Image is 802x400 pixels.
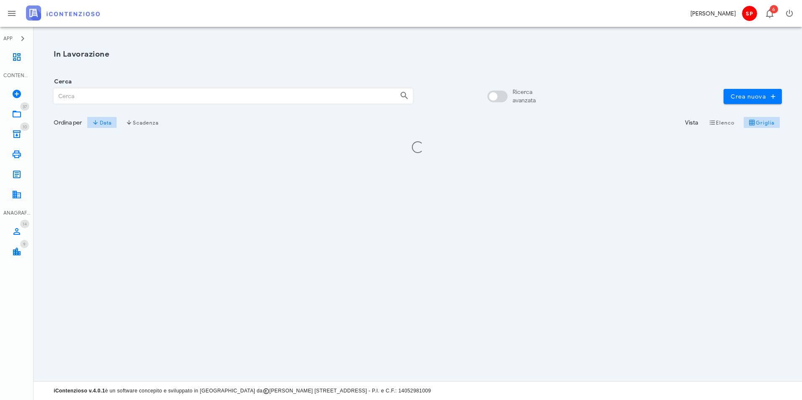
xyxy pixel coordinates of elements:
[513,88,536,105] div: Ricerca avanzata
[759,3,779,23] button: Distintivo
[742,6,757,21] span: SP
[3,72,30,79] div: CONTENZIOSO
[20,102,29,111] span: Distintivo
[23,124,27,130] span: 10
[20,122,29,131] span: Distintivo
[730,93,775,100] span: Crea nuova
[770,5,778,13] span: Distintivo
[54,89,393,103] input: Cerca
[92,119,111,126] span: Data
[3,209,30,217] div: ANAGRAFICA
[54,118,82,127] div: Ordina per
[87,117,117,128] button: Data
[23,104,27,109] span: 37
[744,117,780,128] button: Griglia
[20,240,29,248] span: Distintivo
[685,118,698,127] div: Vista
[749,119,775,126] span: Griglia
[703,117,740,128] button: Elenco
[26,5,100,21] img: logo-text-2x.png
[23,221,27,227] span: 14
[54,388,105,394] strong: iContenzioso v.4.0.1
[690,9,736,18] div: [PERSON_NAME]
[724,89,782,104] button: Crea nuova
[54,49,782,60] h1: In Lavorazione
[709,119,735,126] span: Elenco
[120,117,164,128] button: Scadenza
[52,78,72,86] label: Cerca
[23,242,26,247] span: 9
[739,3,759,23] button: SP
[20,220,29,228] span: Distintivo
[126,119,159,126] span: Scadenza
